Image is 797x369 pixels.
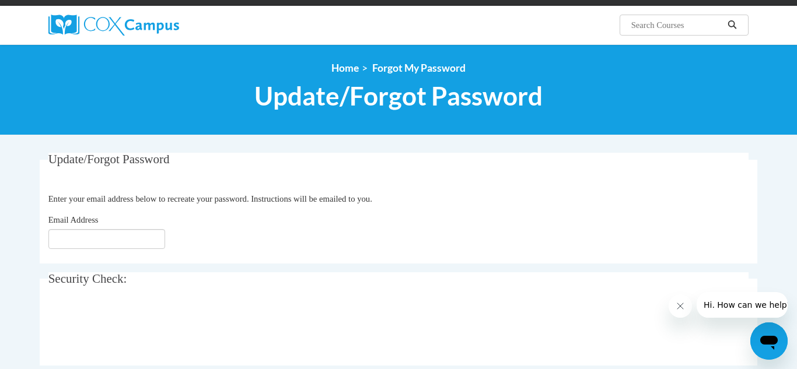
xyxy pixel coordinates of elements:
[48,229,165,249] input: Email
[372,62,466,74] span: Forgot My Password
[669,294,692,318] iframe: Close message
[750,322,788,360] iframe: Button to launch messaging window
[331,62,359,74] a: Home
[48,215,99,224] span: Email Address
[48,15,179,36] img: Cox Campus
[697,292,788,318] iframe: Message from company
[48,305,226,351] iframe: reCAPTCHA
[48,15,270,36] a: Cox Campus
[48,272,127,286] span: Security Check:
[7,8,95,17] span: Hi. How can we help?
[723,18,741,32] button: Search
[254,80,543,111] span: Update/Forgot Password
[630,18,723,32] input: Search Courses
[48,152,170,166] span: Update/Forgot Password
[48,194,372,203] span: Enter your email address below to recreate your password. Instructions will be emailed to you.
